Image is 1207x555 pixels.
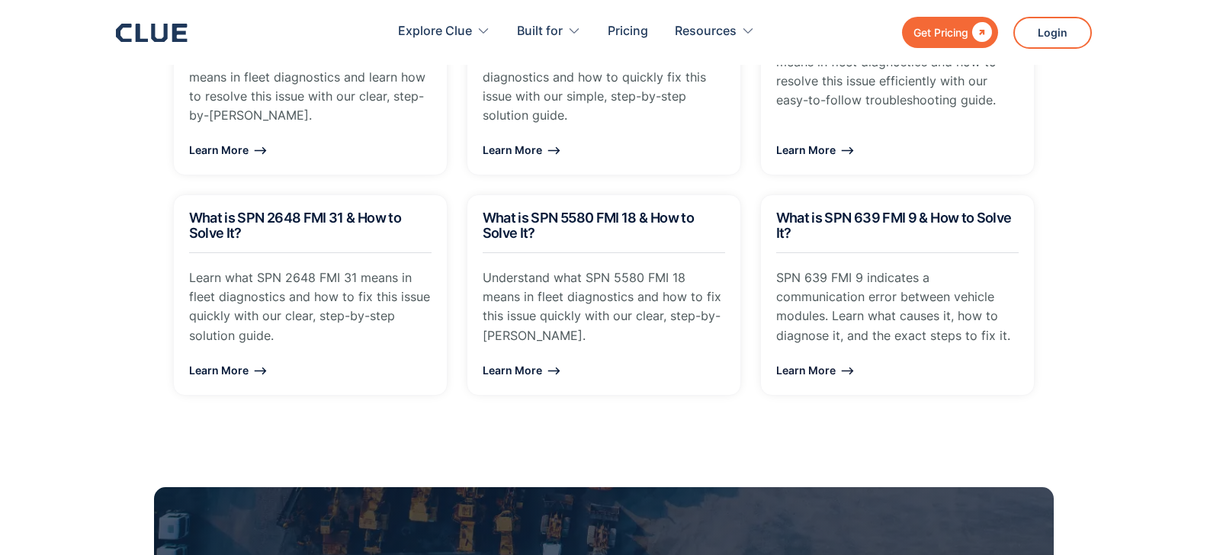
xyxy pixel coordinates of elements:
[483,361,725,380] div: Learn More ⟶
[517,8,581,56] div: Built for
[776,140,1019,159] div: Learn More ⟶
[467,194,741,396] a: What is SPN 5580 FMI 18 & How to Solve It?Understand what SPN 5580 FMI 18 means in fleet diagnost...
[675,8,755,56] div: Resources
[608,8,648,56] a: Pricing
[173,194,448,396] a: What is SPN 2648 FMI 31 & How to Solve It?Learn what SPN 2648 FMI 31 means in fleet diagnostics a...
[776,361,1019,380] div: Learn More ⟶
[189,361,432,380] div: Learn More ⟶
[517,8,563,56] div: Built for
[760,194,1035,396] a: What is SPN 639 FMI 9 & How to Solve It?SPN 639 FMI 9 indicates a communication error between veh...
[189,48,432,125] p: Understand what SPN 5392 FMI 31 means in fleet diagnostics and learn how to resolve this issue wi...
[483,268,725,345] p: Understand what SPN 5580 FMI 18 means in fleet diagnostics and how to fix this issue quickly with...
[675,8,737,56] div: Resources
[776,34,1019,111] p: Discover what SPN [CREDIT_CARD_DATA] means in fleet diagnostics and how to resolve this issue eff...
[776,210,1019,241] h2: What is SPN 639 FMI 9 & How to Solve It?
[398,8,472,56] div: Explore Clue
[398,8,490,56] div: Explore Clue
[483,140,725,159] div: Learn More ⟶
[776,268,1019,345] p: SPN 639 FMI 9 indicates a communication error between vehicle modules. Learn what causes it, how ...
[913,23,968,42] div: Get Pricing
[968,23,992,42] div: 
[902,17,998,48] a: Get Pricing
[483,210,725,241] h2: What is SPN 5580 FMI 18 & How to Solve It?
[1013,17,1092,49] a: Login
[189,210,432,241] h2: What is SPN 2648 FMI 31 & How to Solve It?
[189,140,432,159] div: Learn More ⟶
[483,48,725,125] p: Learn what SPN 107 FMI 15 means in fleet diagnostics and how to quickly fix this issue with our s...
[189,268,432,345] p: Learn what SPN 2648 FMI 31 means in fleet diagnostics and how to fix this issue quickly with our ...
